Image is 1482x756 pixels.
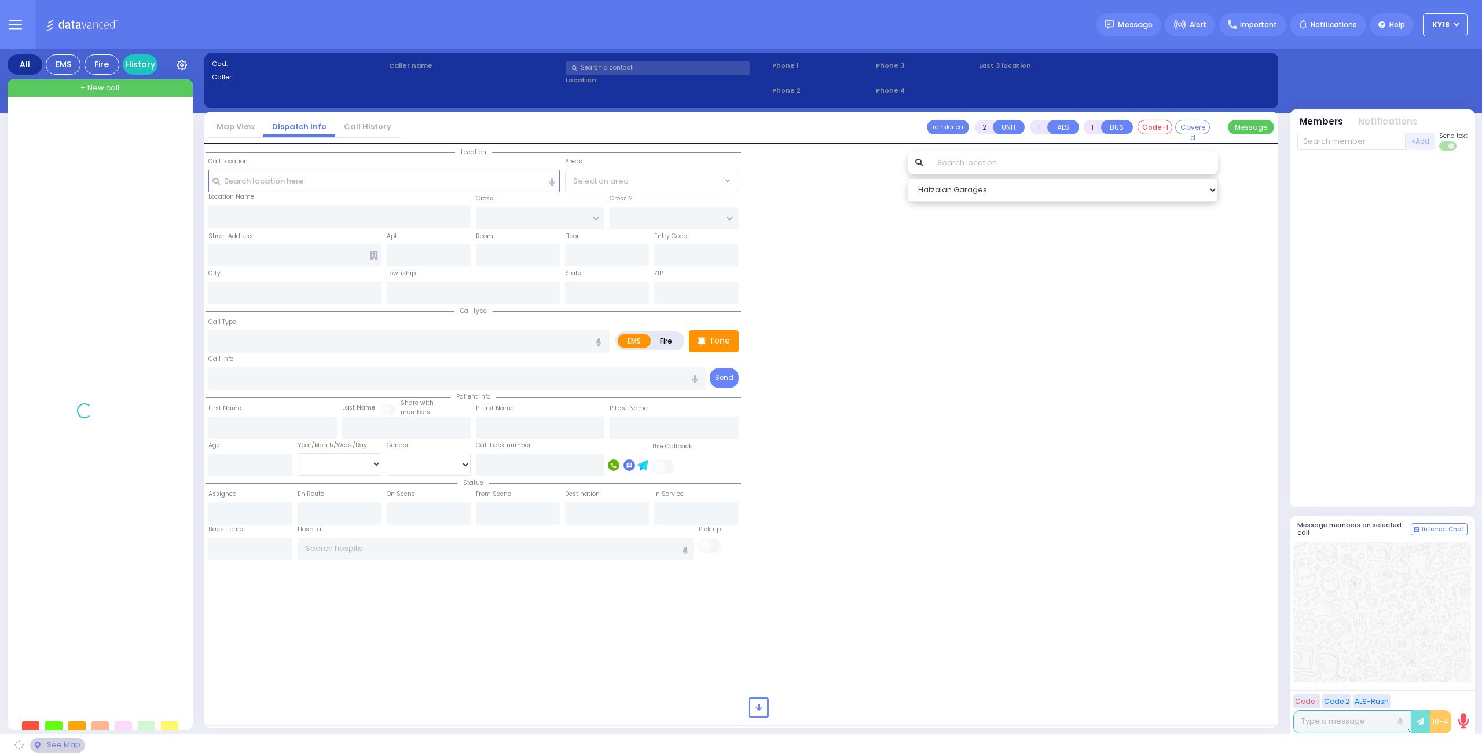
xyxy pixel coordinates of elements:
[618,334,651,348] label: EMS
[1300,115,1343,129] button: Members
[1422,525,1465,534] span: Internal Chat
[450,392,496,401] span: Patient info
[1311,20,1357,30] span: Notifications
[565,232,579,241] label: Floor
[208,121,263,132] a: Map View
[1358,115,1418,129] button: Notifications
[208,269,221,278] label: City
[298,441,381,450] div: Year/Month/Week/Day
[454,306,493,315] span: Call type
[1439,140,1458,152] label: Turn off text
[1411,523,1468,536] button: Internal Chat
[80,82,119,94] span: + New call
[298,490,324,499] label: En Route
[876,61,975,71] span: Phone 3
[298,538,694,560] input: Search hospital
[263,121,335,132] a: Dispatch info
[208,404,241,413] label: First Name
[1240,20,1277,30] span: Important
[208,192,254,202] label: Location Name
[709,335,730,347] p: Tone
[1322,694,1351,708] button: Code 2
[566,61,750,75] input: Search a contact
[565,269,581,278] label: State
[1389,20,1405,30] span: Help
[455,148,492,156] span: Location
[476,441,531,450] label: Call back number
[387,269,416,278] label: Township
[1297,521,1411,536] h5: Message members on selected call
[710,368,739,388] button: Send
[208,317,236,327] label: Call Type
[123,54,157,75] a: History
[208,355,233,364] label: Call Info
[457,479,489,487] span: Status
[401,408,430,417] span: members
[699,525,721,534] label: Pick up
[1118,19,1153,31] span: Message
[212,72,385,82] label: Caller:
[772,86,872,96] span: Phone 2
[335,121,400,132] a: Call History
[208,441,220,450] label: Age
[298,525,323,534] label: Hospital
[387,490,415,499] label: On Scene
[1297,133,1406,150] input: Search member
[1353,694,1391,708] button: ALS-Rush
[46,17,123,32] img: Logo
[565,157,582,166] label: Areas
[342,403,375,412] label: Last Name
[370,251,378,260] span: Other building occupants
[212,59,385,69] label: Cad:
[652,442,692,451] label: Use Callback
[930,151,1219,174] input: Search location
[8,54,42,75] div: All
[389,61,562,71] label: Caller name
[85,54,119,75] div: Fire
[654,490,684,499] label: In Service
[565,490,600,499] label: Destination
[401,399,434,407] small: Share with
[566,75,768,85] label: Location
[387,232,397,241] label: Apt
[208,525,243,534] label: Back Home
[1414,527,1419,533] img: comment-alt.png
[1138,120,1172,134] button: Code-1
[1228,120,1274,134] button: Message
[1105,20,1114,29] img: message.svg
[30,738,85,753] div: See map
[1439,132,1468,140] span: Send text
[1190,20,1206,30] span: Alert
[654,269,663,278] label: ZIP
[476,194,497,203] label: Cross 1
[1047,120,1079,134] button: ALS
[876,86,975,96] span: Phone 4
[573,176,629,187] span: Select an area
[1293,694,1320,708] button: Code 1
[610,194,633,203] label: Cross 2
[476,490,511,499] label: From Scene
[979,61,1125,71] label: Last 3 location
[208,170,560,192] input: Search location here
[654,232,687,241] label: Entry Code
[610,404,648,413] label: P Last Name
[208,490,237,499] label: Assigned
[1101,120,1133,134] button: BUS
[476,232,493,241] label: Room
[772,61,872,71] span: Phone 1
[1423,13,1468,36] button: KY18
[927,120,969,134] button: Transfer call
[208,232,253,241] label: Street Address
[1175,120,1210,134] button: Covered
[208,157,248,166] label: Call Location
[1432,20,1450,30] span: KY18
[387,441,409,450] label: Gender
[650,334,683,348] label: Fire
[993,120,1025,134] button: UNIT
[46,54,80,75] div: EMS
[476,404,514,413] label: P First Name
